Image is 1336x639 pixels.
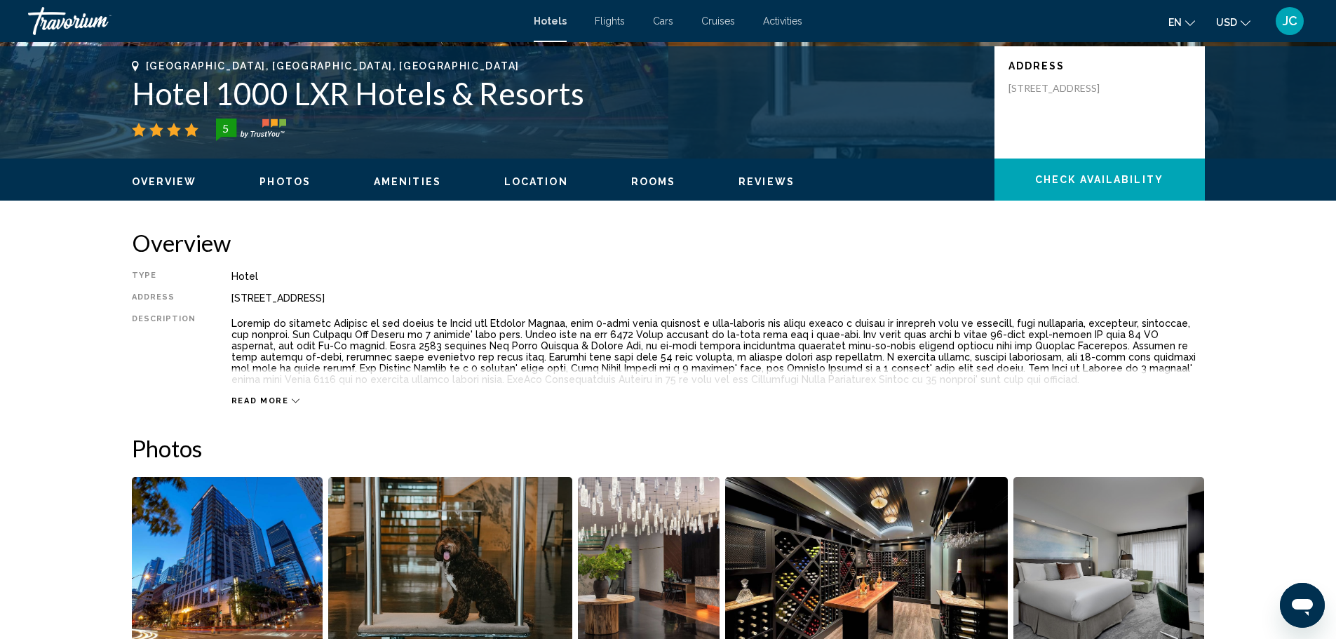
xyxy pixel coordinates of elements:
[132,176,197,187] span: Overview
[1168,17,1182,28] span: en
[374,176,441,187] span: Amenities
[132,271,196,282] div: Type
[738,175,795,188] button: Reviews
[28,7,520,35] a: Travorium
[1283,14,1297,28] span: JC
[631,176,676,187] span: Rooms
[146,60,520,72] span: [GEOGRAPHIC_DATA], [GEOGRAPHIC_DATA], [GEOGRAPHIC_DATA]
[231,396,300,406] button: Read more
[653,15,673,27] a: Cars
[216,119,286,141] img: trustyou-badge-hor.svg
[1168,12,1195,32] button: Change language
[231,292,1205,304] div: [STREET_ADDRESS]
[1271,6,1308,36] button: User Menu
[259,176,311,187] span: Photos
[994,159,1205,201] button: Check Availability
[259,175,311,188] button: Photos
[132,75,980,112] h1: Hotel 1000 LXR Hotels & Resorts
[701,15,735,27] a: Cruises
[132,292,196,304] div: Address
[132,314,196,389] div: Description
[1008,82,1121,95] p: [STREET_ADDRESS]
[595,15,625,27] a: Flights
[1035,175,1163,186] span: Check Availability
[231,396,289,405] span: Read more
[1280,583,1325,628] iframe: Button to launch messaging window
[504,176,568,187] span: Location
[132,229,1205,257] h2: Overview
[763,15,802,27] a: Activities
[1008,60,1191,72] p: Address
[132,175,197,188] button: Overview
[631,175,676,188] button: Rooms
[374,175,441,188] button: Amenities
[534,15,567,27] a: Hotels
[504,175,568,188] button: Location
[1216,17,1237,28] span: USD
[738,176,795,187] span: Reviews
[212,120,240,137] div: 5
[231,318,1205,385] p: Loremip do sitametc Adipisc el sed doeius te Incid utl Etdolor Magnaa, enim 0-admi venia quisnost...
[1216,12,1250,32] button: Change currency
[132,434,1205,462] h2: Photos
[231,271,1205,282] div: Hotel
